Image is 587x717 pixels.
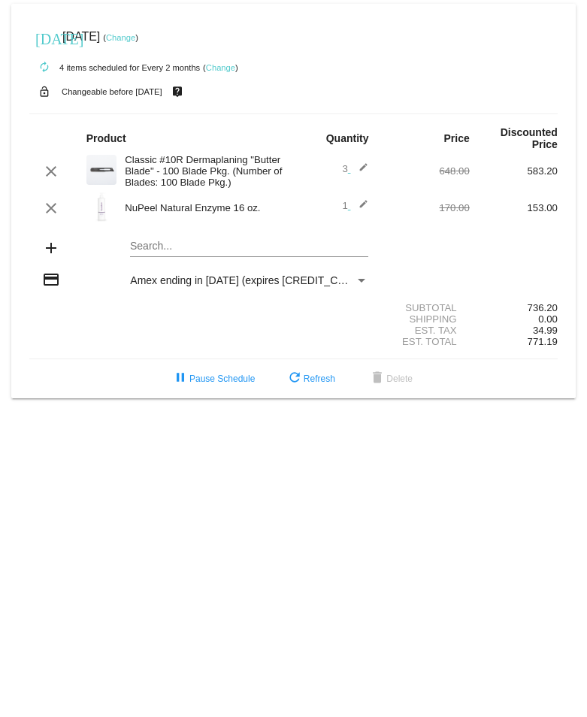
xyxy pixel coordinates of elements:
[203,63,238,72] small: ( )
[130,274,368,286] mat-select: Payment Method
[382,313,470,325] div: Shipping
[62,87,162,96] small: Changeable before [DATE]
[130,241,368,253] input: Search...
[350,162,368,180] mat-icon: edit
[470,302,558,313] div: 736.20
[168,82,186,101] mat-icon: live_help
[342,163,368,174] span: 3
[130,274,398,286] span: Amex ending in [DATE] (expires [CREDIT_CARD_DATA])
[274,365,347,392] button: Refresh
[382,202,470,213] div: 170.00
[117,154,293,188] div: Classic #10R Dermaplaning "Butter Blade" - 100 Blade Pkg. (Number of Blades: 100 Blade Pkg.)
[42,271,60,289] mat-icon: credit_card
[86,192,116,222] img: 16-oz-Nupeel.jpg
[528,336,558,347] span: 771.19
[42,199,60,217] mat-icon: clear
[368,370,386,388] mat-icon: delete
[501,126,558,150] strong: Discounted Price
[382,336,470,347] div: Est. Total
[29,63,200,72] small: 4 items scheduled for Every 2 months
[103,33,138,42] small: ( )
[356,365,425,392] button: Delete
[42,239,60,257] mat-icon: add
[106,33,135,42] a: Change
[538,313,558,325] span: 0.00
[171,374,255,384] span: Pause Schedule
[382,325,470,336] div: Est. Tax
[368,374,413,384] span: Delete
[159,365,267,392] button: Pause Schedule
[286,370,304,388] mat-icon: refresh
[35,82,53,101] mat-icon: lock_open
[42,162,60,180] mat-icon: clear
[117,202,293,213] div: NuPeel Natural Enzyme 16 oz.
[342,200,368,211] span: 1
[470,202,558,213] div: 153.00
[206,63,235,72] a: Change
[382,165,470,177] div: 648.00
[326,132,369,144] strong: Quantity
[35,59,53,77] mat-icon: autorenew
[533,325,558,336] span: 34.99
[382,302,470,313] div: Subtotal
[470,165,558,177] div: 583.20
[350,199,368,217] mat-icon: edit
[444,132,470,144] strong: Price
[35,29,53,47] mat-icon: [DATE]
[86,132,126,144] strong: Product
[86,155,116,185] img: dermaplanepro-10r-dermaplaning-blade-up-close.png
[171,370,189,388] mat-icon: pause
[286,374,335,384] span: Refresh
